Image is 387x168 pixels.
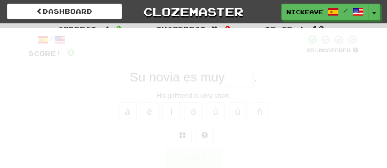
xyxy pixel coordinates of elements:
[281,4,369,20] a: NickEaves /
[306,47,359,54] div: Mastered
[343,7,348,14] span: /
[224,24,231,33] span: 0
[265,25,292,33] span: To go
[140,102,159,121] button: é
[306,47,319,53] span: 25 %
[286,8,323,16] span: NickEaves
[67,46,75,58] span: 0
[211,26,219,32] span: :
[58,25,96,33] span: Correct
[229,102,247,121] button: ü
[102,26,110,32] span: :
[28,34,75,46] div: /
[130,70,225,84] span: Su novia es muy
[163,102,181,121] button: í
[207,102,225,121] button: ú
[174,128,192,143] button: Switch sentence to multiple choice alt+p
[312,24,325,33] span: 10
[196,128,214,143] button: Single letter hint - you only get 1 per sentence and score half the points! alt+h
[251,102,269,121] button: ñ
[156,25,206,33] span: Incorrect
[7,4,122,19] a: Dashboard
[116,24,122,33] span: 0
[28,49,62,57] span: Score:
[118,102,137,121] button: á
[254,70,258,84] span: .
[185,102,203,121] button: ó
[28,91,359,100] div: His girlfriend is very short.
[298,26,306,32] span: :
[136,4,251,20] a: Clozemaster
